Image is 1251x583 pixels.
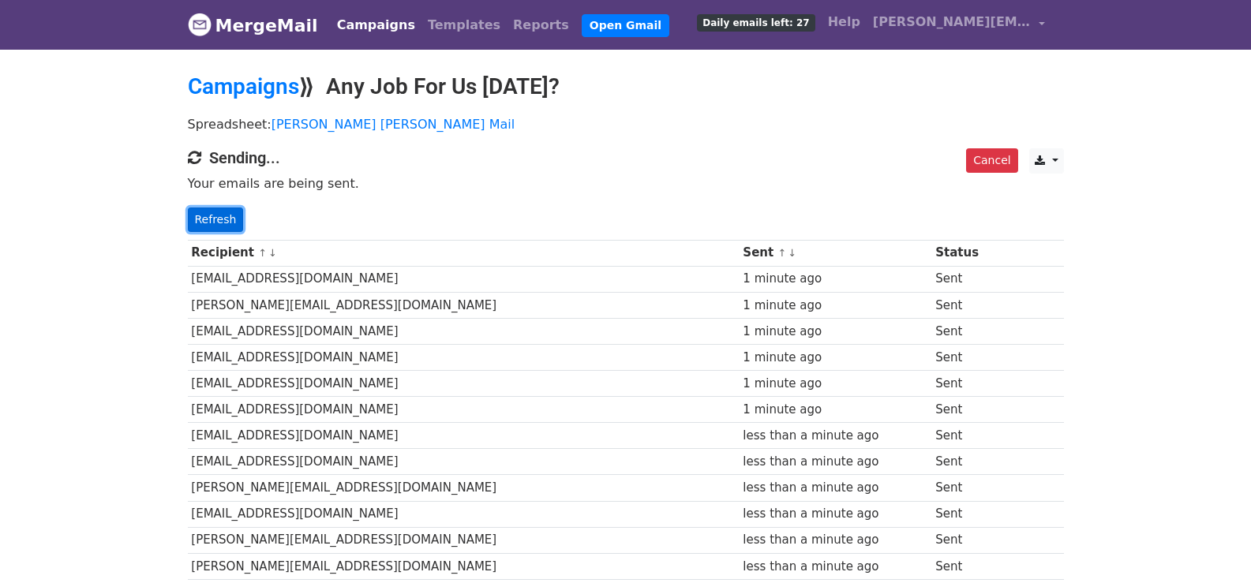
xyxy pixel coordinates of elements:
a: Campaigns [331,9,421,41]
a: ↑ [258,247,267,259]
div: 1 minute ago [743,270,927,288]
div: less than a minute ago [743,427,927,445]
a: ↓ [788,247,796,259]
td: [PERSON_NAME][EMAIL_ADDRESS][DOMAIN_NAME] [188,553,740,579]
td: Sent [931,553,999,579]
iframe: Chat Widget [1172,507,1251,583]
th: Status [931,240,999,266]
a: Campaigns [188,73,299,99]
div: 1 minute ago [743,349,927,367]
td: Sent [931,501,999,527]
td: [EMAIL_ADDRESS][DOMAIN_NAME] [188,266,740,292]
a: Templates [421,9,507,41]
td: Sent [931,371,999,397]
h4: Sending... [188,148,1064,167]
td: Sent [931,527,999,553]
a: Open Gmail [582,14,669,37]
td: Sent [931,475,999,501]
p: Your emails are being sent. [188,175,1064,192]
td: [EMAIL_ADDRESS][DOMAIN_NAME] [188,423,740,449]
td: Sent [931,266,999,292]
div: 1 minute ago [743,401,927,419]
div: 1 minute ago [743,323,927,341]
a: ↓ [268,247,277,259]
p: Spreadsheet: [188,116,1064,133]
td: [PERSON_NAME][EMAIL_ADDRESS][DOMAIN_NAME] [188,475,740,501]
a: Reports [507,9,575,41]
a: Cancel [966,148,1017,173]
a: MergeMail [188,9,318,42]
img: MergeMail logo [188,13,212,36]
h2: ⟫ Any Job For Us [DATE]? [188,73,1064,100]
td: [PERSON_NAME][EMAIL_ADDRESS][DOMAIN_NAME] [188,292,740,318]
td: Sent [931,318,999,344]
a: [PERSON_NAME][EMAIL_ADDRESS][DOMAIN_NAME] [867,6,1051,43]
a: Refresh [188,207,244,232]
a: [PERSON_NAME] [PERSON_NAME] Mail [272,117,515,132]
span: [PERSON_NAME][EMAIL_ADDRESS][DOMAIN_NAME] [873,13,1031,32]
td: [EMAIL_ADDRESS][DOMAIN_NAME] [188,371,740,397]
td: Sent [931,292,999,318]
a: Help [822,6,867,38]
td: Sent [931,423,999,449]
a: Daily emails left: 27 [691,6,821,38]
th: Recipient [188,240,740,266]
div: less than a minute ago [743,531,927,549]
td: Sent [931,344,999,370]
td: Sent [931,449,999,475]
th: Sent [740,240,932,266]
td: [PERSON_NAME][EMAIL_ADDRESS][DOMAIN_NAME] [188,527,740,553]
div: less than a minute ago [743,505,927,523]
td: Sent [931,397,999,423]
td: [EMAIL_ADDRESS][DOMAIN_NAME] [188,397,740,423]
td: [EMAIL_ADDRESS][DOMAIN_NAME] [188,318,740,344]
td: [EMAIL_ADDRESS][DOMAIN_NAME] [188,449,740,475]
div: less than a minute ago [743,453,927,471]
div: less than a minute ago [743,479,927,497]
td: [EMAIL_ADDRESS][DOMAIN_NAME] [188,344,740,370]
div: less than a minute ago [743,558,927,576]
td: [EMAIL_ADDRESS][DOMAIN_NAME] [188,501,740,527]
a: ↑ [777,247,786,259]
div: 1 minute ago [743,375,927,393]
div: 1 minute ago [743,297,927,315]
span: Daily emails left: 27 [697,14,815,32]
